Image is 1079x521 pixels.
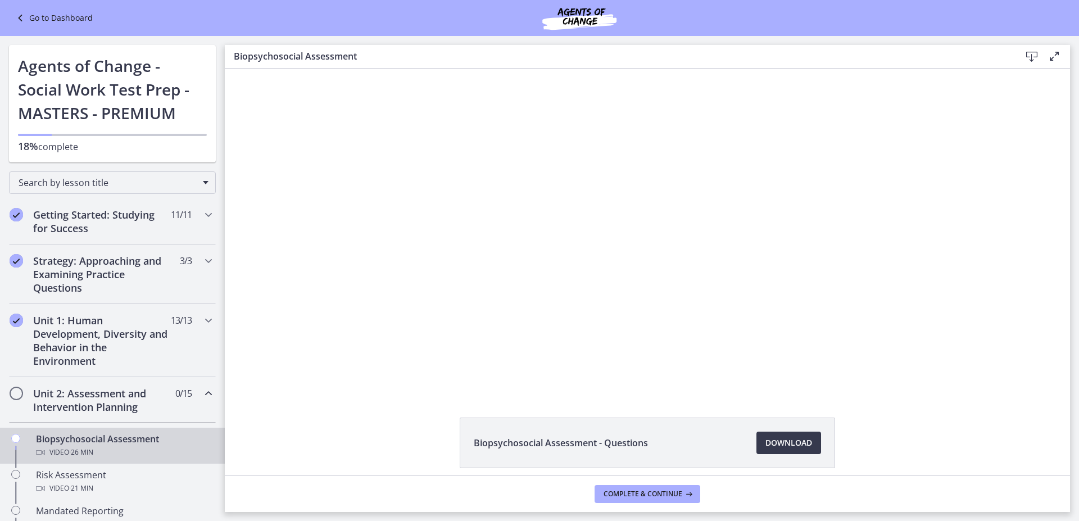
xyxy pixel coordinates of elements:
div: Video [36,482,211,495]
span: Search by lesson title [19,176,197,189]
span: 11 / 11 [171,208,192,221]
span: · 21 min [69,482,93,495]
div: Video [36,446,211,459]
div: Search by lesson title [9,171,216,194]
div: Risk Assessment [36,468,211,495]
i: Completed [10,254,23,268]
a: Download [756,432,821,454]
h3: Biopsychosocial Assessment [234,49,1003,63]
h2: Unit 2: Assessment and Intervention Planning [33,387,170,414]
span: Download [765,436,812,450]
span: 0 / 15 [175,387,192,400]
span: · 26 min [69,446,93,459]
button: Complete & continue [595,485,700,503]
h2: Strategy: Approaching and Examining Practice Questions [33,254,170,295]
span: 3 / 3 [180,254,192,268]
div: Biopsychosocial Assessment [36,432,211,459]
p: complete [18,139,207,153]
h2: Unit 1: Human Development, Diversity and Behavior in the Environment [33,314,170,368]
span: 18% [18,139,38,153]
h1: Agents of Change - Social Work Test Prep - MASTERS - PREMIUM [18,54,207,125]
span: Complete & continue [604,490,682,499]
h2: Getting Started: Studying for Success [33,208,170,235]
i: Completed [10,314,23,327]
iframe: Video Lesson [225,69,1070,392]
img: Agents of Change [512,4,647,31]
span: 13 / 13 [171,314,192,327]
span: Biopsychosocial Assessment - Questions [474,436,648,450]
a: Go to Dashboard [13,11,93,25]
i: Completed [10,208,23,221]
